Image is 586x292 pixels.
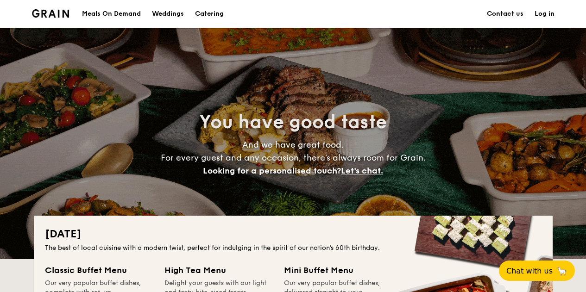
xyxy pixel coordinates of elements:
span: And we have great food. For every guest and any occasion, there’s always room for Grain. [161,140,426,176]
button: Chat with us🦙 [499,261,575,281]
div: Mini Buffet Menu [284,264,392,277]
span: You have good taste [199,111,387,133]
div: Classic Buffet Menu [45,264,153,277]
div: High Tea Menu [164,264,273,277]
img: Grain [32,9,69,18]
span: Looking for a personalised touch? [203,166,341,176]
span: Chat with us [506,267,553,275]
h2: [DATE] [45,227,542,242]
div: The best of local cuisine with a modern twist, perfect for indulging in the spirit of our nation’... [45,243,542,253]
a: Logotype [32,9,69,18]
span: Let's chat. [341,166,383,176]
span: 🦙 [556,266,567,276]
